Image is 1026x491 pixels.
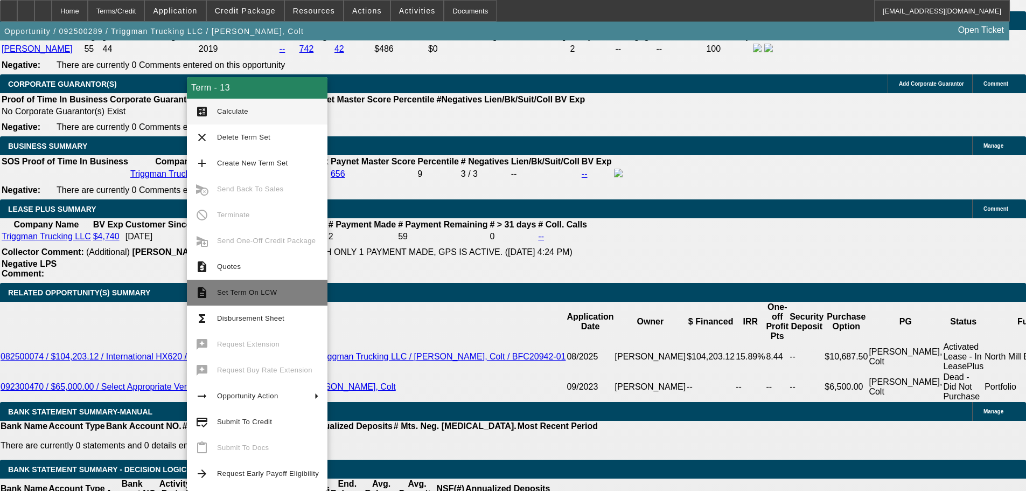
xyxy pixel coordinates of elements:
[196,260,208,273] mat-icon: request_quote
[753,44,762,52] img: facebook-icon.png
[397,231,488,242] td: 59
[1,94,108,105] th: Proof of Time In Business
[13,220,79,229] b: Company Name
[106,421,182,432] th: Bank Account NO.
[334,44,344,53] a: 42
[615,372,687,402] td: [PERSON_NAME]
[868,302,943,342] th: PG
[428,43,569,55] td: $0
[511,168,580,180] td: --
[374,43,427,55] td: $486
[511,157,580,166] b: Lien/Bk/Suit/Coll
[4,27,304,36] span: Opportunity / 092500289 / Triggman Trucking LLC / [PERSON_NAME], Colt
[489,231,536,242] td: 0
[566,372,614,402] td: 09/2023
[307,421,393,432] th: Annualized Deposits
[393,421,517,432] th: # Mts. Neg. [MEDICAL_DATA].
[86,247,130,257] span: (Additional)
[2,259,57,278] b: Negative LPS Comment:
[153,6,197,15] span: Application
[555,95,585,104] b: BV Exp
[217,392,278,400] span: Opportunity Action
[538,220,587,229] b: # Coll. Calls
[517,421,598,432] th: Most Recent Period
[943,342,984,372] td: Activated Lease - In LeasePlus
[2,44,73,53] a: [PERSON_NAME]
[22,156,129,167] th: Proof of Time In Business
[899,81,964,87] span: Add Corporate Guarantor
[328,231,396,242] td: 2
[765,372,789,402] td: --
[215,6,276,15] span: Credit Package
[824,342,868,372] td: $10,687.50
[132,247,207,257] b: [PERSON_NAME]:
[983,206,1008,212] span: Comment
[196,105,208,118] mat-icon: calculate
[789,372,824,402] td: --
[285,1,343,21] button: Resources
[615,302,687,342] th: Owner
[868,342,943,372] td: [PERSON_NAME], Colt
[57,185,285,195] span: There are currently 0 Comments entered on this opportunity
[329,220,396,229] b: # Payment Made
[182,421,234,432] th: # Of Periods
[344,1,390,21] button: Actions
[2,232,91,241] a: Triggman Trucking LLC
[199,44,218,53] span: 2019
[2,185,40,195] b: Negative:
[217,107,248,115] span: Calculate
[8,205,96,213] span: LEASE PLUS SUMMARY
[8,142,87,150] span: BUSINESS SUMMARY
[2,60,40,70] b: Negative:
[765,302,789,342] th: One-off Profit Pts
[1,382,396,391] a: 092300470 / $65,000.00 / Select Appropriate Vendor / Triggman Trucking LLC / [PERSON_NAME], Colt
[83,43,101,55] td: 55
[217,288,277,296] span: Set Term On LCW
[582,169,588,178] a: --
[196,157,208,170] mat-icon: add
[615,43,655,55] td: --
[331,157,415,166] b: Paynet Master Score
[145,1,205,21] button: Application
[789,302,824,342] th: Security Deposit
[569,43,613,55] td: 2
[538,232,544,241] a: --
[868,372,943,402] td: [PERSON_NAME], Colt
[983,143,1003,149] span: Manage
[735,372,765,402] td: --
[299,44,314,53] a: 742
[824,372,868,402] td: $6,500.00
[461,169,509,179] div: 3 / 3
[57,60,285,70] span: There are currently 0 Comments entered on this opportunity
[352,6,382,15] span: Actions
[48,421,106,432] th: Account Type
[8,80,117,88] span: CORPORATE GUARANTOR(S)
[331,169,345,178] a: 656
[217,418,272,426] span: Submit To Credit
[437,95,483,104] b: #Negatives
[196,312,208,325] mat-icon: functions
[8,465,187,474] span: Bank Statement Summary - Decision Logic
[417,169,458,179] div: 9
[566,342,614,372] td: 08/2025
[125,220,191,229] b: Customer Since
[615,342,687,372] td: [PERSON_NAME]
[686,302,735,342] th: $ Financed
[196,390,208,403] mat-icon: arrow_right_alt
[187,77,327,99] div: Term - 13
[789,342,824,372] td: --
[2,122,40,132] b: Negative:
[582,157,612,166] b: BV Exp
[1,441,598,451] p: There are currently 0 statements and 0 details entered on this opportunity
[1,156,20,167] th: SOS
[110,95,195,104] b: Corporate Guarantor
[1,352,566,361] a: 082500074 / $104,203.12 / International HX620 / Powells Truck & Equipment, Inc / Triggman Truckin...
[1,106,590,117] td: No Corporate Guarantor(s) Exist
[943,372,984,402] td: Dead - Did Not Purchase
[217,469,319,478] span: Request Early Payoff Eligibility
[735,342,765,372] td: 15.89%
[196,416,208,428] mat-icon: credit_score
[8,288,150,297] span: RELATED OPPORTUNITY(S) SUMMARY
[196,131,208,144] mat-icon: clear
[954,21,1008,39] a: Open Ticket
